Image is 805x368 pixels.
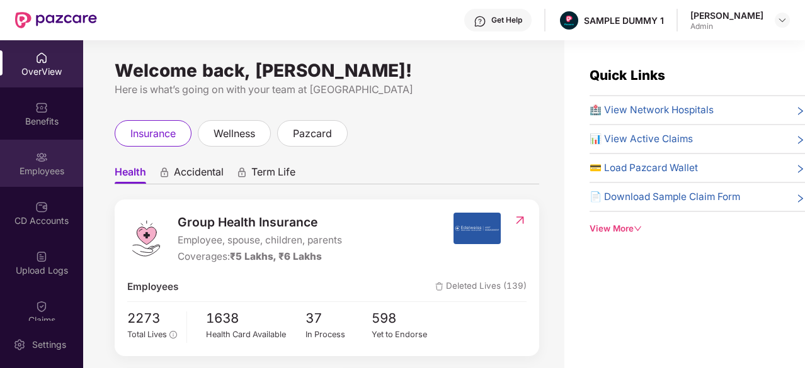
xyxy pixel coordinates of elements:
[634,225,642,233] span: down
[178,213,342,231] span: Group Health Insurance
[305,328,372,341] div: In Process
[796,192,805,204] span: right
[777,15,787,25] img: svg+xml;base64,PHN2ZyBpZD0iRHJvcGRvd24tMzJ4MzIiIHhtbG5zPSJodHRwOi8vd3d3LnczLm9yZy8yMDAwL3N2ZyIgd2...
[127,220,165,257] img: logo
[435,279,527,294] span: Deleted Lives (139)
[127,330,167,339] span: Total Lives
[796,134,805,147] span: right
[178,249,342,264] div: Coverages:
[590,189,740,204] span: 📄 Download Sample Claim Form
[115,82,539,98] div: Here is what’s going on with your team at [GEOGRAPHIC_DATA]
[230,250,322,262] span: ₹5 Lakhs, ₹6 Lakhs
[584,14,664,26] div: SAMPLE DUMMY 1
[214,126,255,142] span: wellness
[474,15,486,28] img: svg+xml;base64,PHN2ZyBpZD0iSGVscC0zMngzMiIgeG1sbnM9Imh0dHA6Ly93d3cudzMub3JnLzIwMDAvc3ZnIiB3aWR0aD...
[206,308,305,329] span: 1638
[206,328,305,341] div: Health Card Available
[796,105,805,118] span: right
[491,15,522,25] div: Get Help
[305,308,372,329] span: 37
[35,52,48,64] img: svg+xml;base64,PHN2ZyBpZD0iSG9tZSIgeG1sbnM9Imh0dHA6Ly93d3cudzMub3JnLzIwMDAvc3ZnIiB3aWR0aD0iMjAiIG...
[454,213,501,244] img: insurerIcon
[35,250,48,263] img: svg+xml;base64,PHN2ZyBpZD0iVXBsb2FkX0xvZ3MiIGRhdGEtbmFtZT0iVXBsb2FkIExvZ3MiIHhtbG5zPSJodHRwOi8vd3...
[35,151,48,164] img: svg+xml;base64,PHN2ZyBpZD0iRW1wbG95ZWVzIiB4bWxucz0iaHR0cDovL3d3dy53My5vcmcvMjAwMC9zdmciIHdpZHRoPS...
[35,201,48,213] img: svg+xml;base64,PHN2ZyBpZD0iQ0RfQWNjb3VudHMiIGRhdGEtbmFtZT0iQ0QgQWNjb3VudHMiIHhtbG5zPSJodHRwOi8vd3...
[372,328,438,341] div: Yet to Endorse
[590,160,698,176] span: 💳 Load Pazcard Wallet
[690,21,763,31] div: Admin
[372,308,438,329] span: 598
[293,126,332,142] span: pazcard
[796,163,805,176] span: right
[169,331,176,338] span: info-circle
[236,167,248,178] div: animation
[127,308,177,329] span: 2273
[130,126,176,142] span: insurance
[35,300,48,313] img: svg+xml;base64,PHN2ZyBpZD0iQ2xhaW0iIHhtbG5zPSJodHRwOi8vd3d3LnczLm9yZy8yMDAwL3N2ZyIgd2lkdGg9IjIwIi...
[513,214,527,226] img: RedirectIcon
[590,67,665,83] span: Quick Links
[28,338,70,351] div: Settings
[174,165,224,184] span: Accidental
[15,12,97,28] img: New Pazcare Logo
[178,233,342,248] span: Employee, spouse, children, parents
[690,9,763,21] div: [PERSON_NAME]
[590,103,714,118] span: 🏥 View Network Hospitals
[590,222,805,235] div: View More
[115,65,539,75] div: Welcome back, [PERSON_NAME]!
[159,167,170,178] div: animation
[115,165,146,184] span: Health
[560,11,578,30] img: Pazcare_Alternative_logo-01-01.png
[13,338,26,351] img: svg+xml;base64,PHN2ZyBpZD0iU2V0dGluZy0yMHgyMCIgeG1sbnM9Imh0dHA6Ly93d3cudzMub3JnLzIwMDAvc3ZnIiB3aW...
[35,101,48,114] img: svg+xml;base64,PHN2ZyBpZD0iQmVuZWZpdHMiIHhtbG5zPSJodHRwOi8vd3d3LnczLm9yZy8yMDAwL3N2ZyIgd2lkdGg9Ij...
[251,165,295,184] span: Term Life
[590,131,693,147] span: 📊 View Active Claims
[435,282,443,291] img: deleteIcon
[127,279,178,294] span: Employees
